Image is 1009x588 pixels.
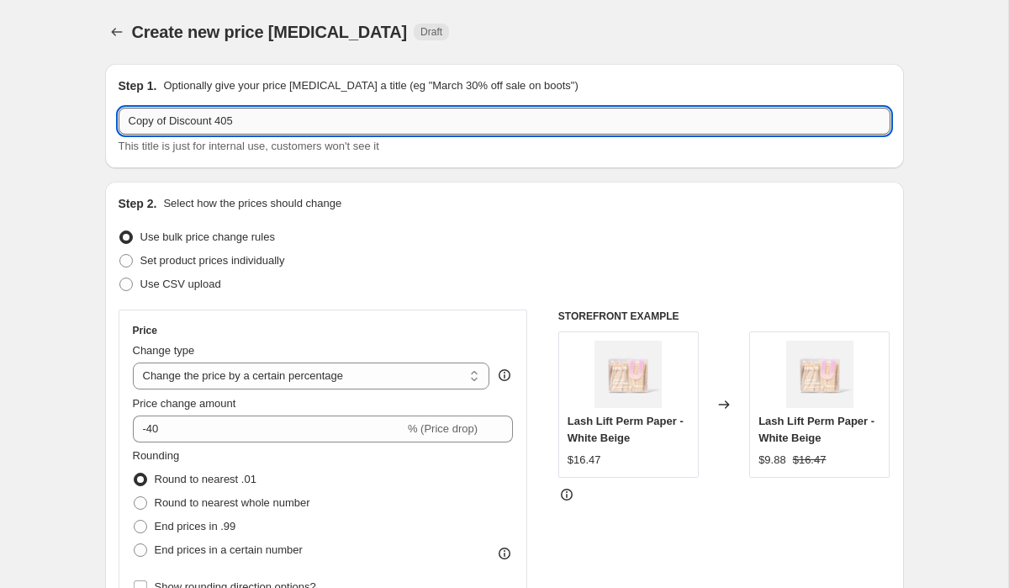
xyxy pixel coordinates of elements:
[119,140,379,152] span: This title is just for internal use, customers won't see it
[133,344,195,357] span: Change type
[155,473,256,485] span: Round to nearest .01
[119,77,157,94] h2: Step 1.
[594,341,662,408] img: Curacoro-lashliftpermpaper-white-1_9782df2b-6d5c-4490-9516-941e9d1e285a_80x.jpg
[133,324,157,337] h3: Price
[140,254,285,267] span: Set product prices individually
[155,543,303,556] span: End prices in a certain number
[163,77,578,94] p: Optionally give your price [MEDICAL_DATA] a title (eg "March 30% off sale on boots")
[119,195,157,212] h2: Step 2.
[133,449,180,462] span: Rounding
[105,20,129,44] button: Price change jobs
[758,415,874,444] span: Lash Lift Perm Paper - White Beige
[786,341,853,408] img: Curacoro-lashliftpermpaper-white-1_9782df2b-6d5c-4490-9516-941e9d1e285a_80x.jpg
[793,452,827,469] strike: $16.47
[568,415,684,444] span: Lash Lift Perm Paper - White Beige
[140,230,275,243] span: Use bulk price change rules
[119,108,890,135] input: 30% off holiday sale
[133,416,404,442] input: -15
[420,25,442,39] span: Draft
[155,496,310,509] span: Round to nearest whole number
[140,278,221,290] span: Use CSV upload
[758,452,786,469] div: $9.88
[408,422,478,435] span: % (Price drop)
[155,520,236,532] span: End prices in .99
[133,397,236,410] span: Price change amount
[558,310,890,323] h6: STOREFRONT EXAMPLE
[163,195,341,212] p: Select how the prices should change
[496,367,513,384] div: help
[132,23,408,41] span: Create new price [MEDICAL_DATA]
[568,452,601,469] div: $16.47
